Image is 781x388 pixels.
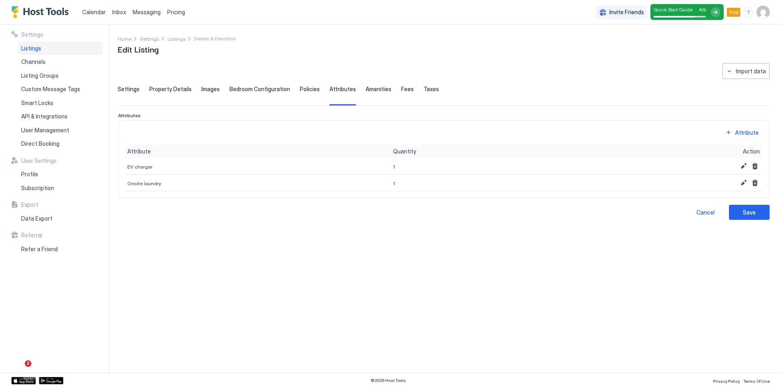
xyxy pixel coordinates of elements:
[118,34,132,43] div: Breadcrumb
[18,181,103,195] a: Subscription
[133,9,161,15] span: Messaging
[140,36,159,42] span: Settings
[21,45,41,52] span: Listings
[713,379,740,384] span: Privacy Policy
[21,171,38,178] span: Profile
[18,96,103,110] a: Smart Locks
[229,85,290,93] span: Bedroom Configuration
[21,184,54,192] span: Subscription
[140,34,159,43] a: Settings
[329,85,356,93] span: Attributes
[423,85,439,93] span: Taxes
[696,208,715,217] div: Cancel
[750,178,760,188] button: Delete
[21,140,59,147] span: Direct Booking
[735,128,759,137] div: Attribute
[18,82,103,96] a: Custom Message Tags
[82,8,106,16] a: Calendar
[729,9,739,16] span: Trial
[609,9,644,16] span: Invite Friends
[685,205,726,220] button: Cancel
[401,85,414,93] span: Fees
[118,34,132,43] a: Home
[168,34,186,43] a: Listings
[21,113,68,120] span: API & Integrations
[25,360,31,367] span: 2
[21,127,69,134] span: User Management
[21,215,52,222] span: Data Export
[127,148,151,155] span: Attribute
[743,379,770,384] span: Terms Of Use
[722,63,770,79] button: Import data
[168,36,186,42] span: Listings
[729,205,770,220] button: Save
[11,377,36,384] a: App Store
[21,72,59,79] span: Listing Groups
[82,9,106,15] span: Calendar
[127,180,161,186] span: Onsite laundry
[18,167,103,181] a: Profile
[149,85,192,93] span: Property Details
[654,7,693,13] span: Quick Start Guide
[736,67,766,75] div: Import data
[18,42,103,55] a: Listings
[21,85,80,93] span: Custom Message Tags
[118,36,132,42] span: Home
[21,31,43,38] span: Settings
[393,148,416,155] span: Quantity
[18,137,103,151] a: Direct Booking
[744,7,753,17] div: menu
[133,8,161,16] a: Messaging
[140,34,159,43] div: Breadcrumb
[112,9,126,15] span: Inbox
[21,99,53,107] span: Smart Locks
[168,34,186,43] div: Breadcrumb
[18,110,103,123] a: API & Integrations
[743,208,756,217] div: Save
[167,9,185,16] span: Pricing
[18,242,103,256] a: Refer a Friend
[750,161,760,171] button: Delete
[743,376,770,385] a: Terms Of Use
[18,69,103,83] a: Listing Groups
[21,246,58,253] span: Refer a Friend
[713,376,740,385] a: Privacy Policy
[18,123,103,137] a: User Management
[371,378,406,383] span: © 2025 Host Tools
[39,377,63,384] a: Google Play Store
[118,112,141,118] span: Attributes
[393,164,395,170] span: 1
[18,55,103,69] a: Channels
[118,85,140,93] span: Settings
[393,180,395,186] span: 1
[8,360,28,380] iframe: Intercom live chat
[194,35,236,42] span: Breadcrumb
[366,85,391,93] span: Amenities
[300,85,320,93] span: Policies
[739,178,748,188] button: Edit
[112,8,126,16] a: Inbox
[698,7,702,13] span: 4
[201,85,220,93] span: Images
[21,157,57,164] span: User Settings
[722,127,762,138] button: Attribute
[18,212,103,226] a: Data Export
[739,161,748,171] button: Edit
[743,148,760,155] span: Action
[11,6,72,18] a: Host Tools Logo
[21,201,38,208] span: Export
[127,164,153,170] span: EV charger
[702,7,706,13] span: / 5
[21,58,46,66] span: Channels
[21,232,42,239] span: Referral
[118,43,159,55] span: Edit Listing
[757,6,770,19] div: User profile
